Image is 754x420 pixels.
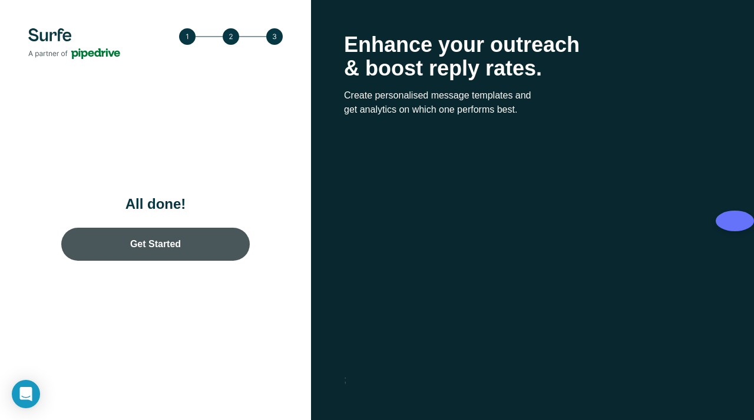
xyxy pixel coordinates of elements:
[38,195,273,214] h1: All done!
[344,57,721,80] p: & boost reply rates.
[61,228,250,261] a: Get Started
[28,28,120,59] img: Surfe's logo
[179,28,283,45] img: Step 3
[12,380,40,408] div: Open Intercom Messenger
[344,103,721,117] p: get analytics on which one performs best.
[344,33,721,57] p: Enhance your outreach
[344,88,721,103] p: Create personalised message templates and
[344,130,721,360] iframe: YouTube video player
